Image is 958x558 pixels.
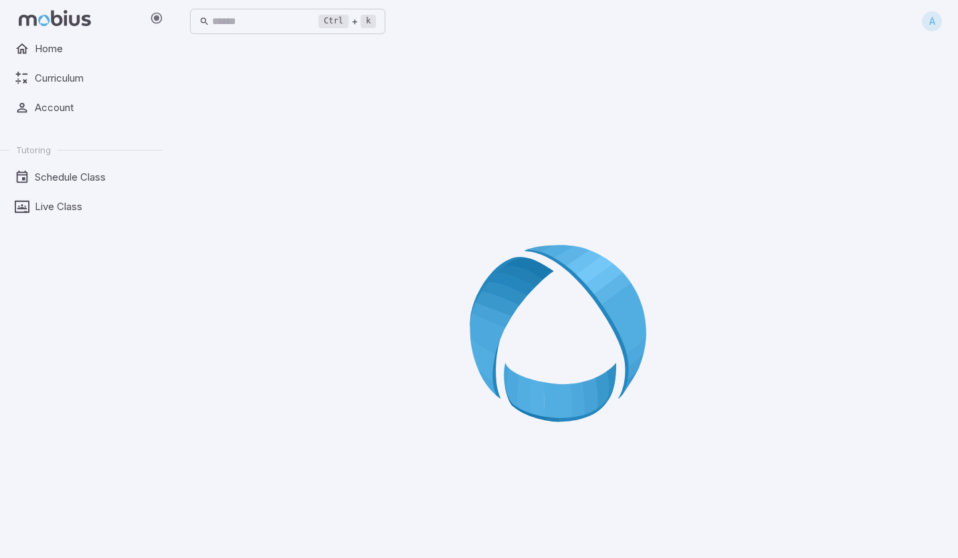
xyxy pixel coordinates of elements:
[922,11,942,31] div: A
[35,199,153,214] span: Live Class
[35,41,153,56] span: Home
[318,13,376,29] div: +
[35,170,153,185] span: Schedule Class
[35,71,153,86] span: Curriculum
[16,144,51,156] span: Tutoring
[318,15,349,28] kbd: Ctrl
[361,15,376,28] kbd: k
[35,100,153,115] span: Account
